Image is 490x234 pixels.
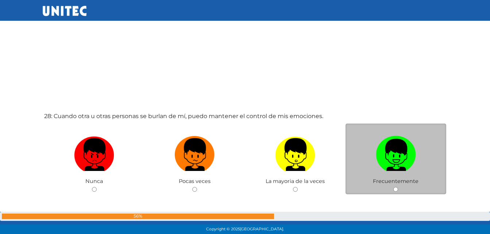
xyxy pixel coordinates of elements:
[376,133,416,171] img: Frecuentemente
[373,178,418,184] span: Frecuentemente
[179,178,211,184] span: Pocas veces
[275,133,315,171] img: La mayoria de la veces
[2,214,274,219] div: 56%
[175,133,215,171] img: Pocas veces
[44,112,323,121] label: 28: Cuando otra u otras personas se burlan de mí, puedo mantener el control de mis emociones.
[74,133,114,171] img: Nunca
[266,178,325,184] span: La mayoria de la veces
[240,227,284,231] span: [GEOGRAPHIC_DATA].
[85,178,103,184] span: Nunca
[43,6,86,16] img: UNITEC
